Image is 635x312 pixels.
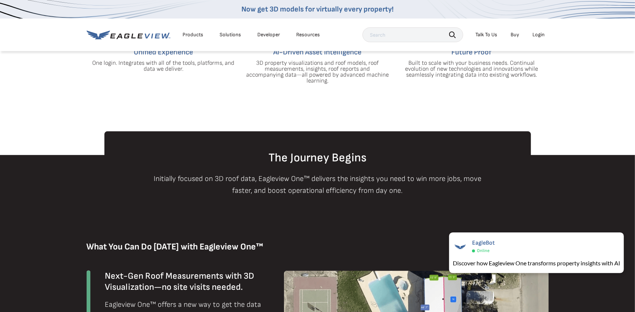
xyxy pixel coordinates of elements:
h4: Unified Experience [92,46,235,58]
input: Search [362,27,463,42]
img: EagleBot [453,239,468,254]
h2: The Journey Begins [104,152,531,164]
h4: Next-Gen Roof Measurements with 3D Visualization—no site visits needed. [105,271,272,293]
a: Developer [258,31,280,38]
h4: AI-Driven Asset Intelligence [246,46,389,58]
span: Online [477,248,489,254]
h4: Future Proof [400,46,543,58]
div: Login [533,31,545,38]
div: Resources [297,31,320,38]
p: Built to scale with your business needs. Continual evolution of new technologies and innovations ... [400,60,543,78]
div: Products [183,31,204,38]
div: Solutions [220,31,241,38]
p: One login. Integrates with all of the tools, platforms, and data we deliver. [92,60,235,72]
a: Buy [511,31,519,38]
h3: What You Can Do [DATE] with Eagleview One™ [87,241,549,253]
a: Now get 3D models for virtually every property! [241,5,394,14]
div: Talk To Us [476,31,498,38]
span: EagleBot [472,239,495,246]
p: Initially focused on 3D roof data, Eagleview One™ delivers the insights you need to win more jobs... [146,173,489,197]
div: Discover how Eagleview One transforms property insights with AI [453,259,620,268]
p: 3D property visualizations and roof models, roof measurements, insights, roof reports and accompa... [246,60,389,84]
